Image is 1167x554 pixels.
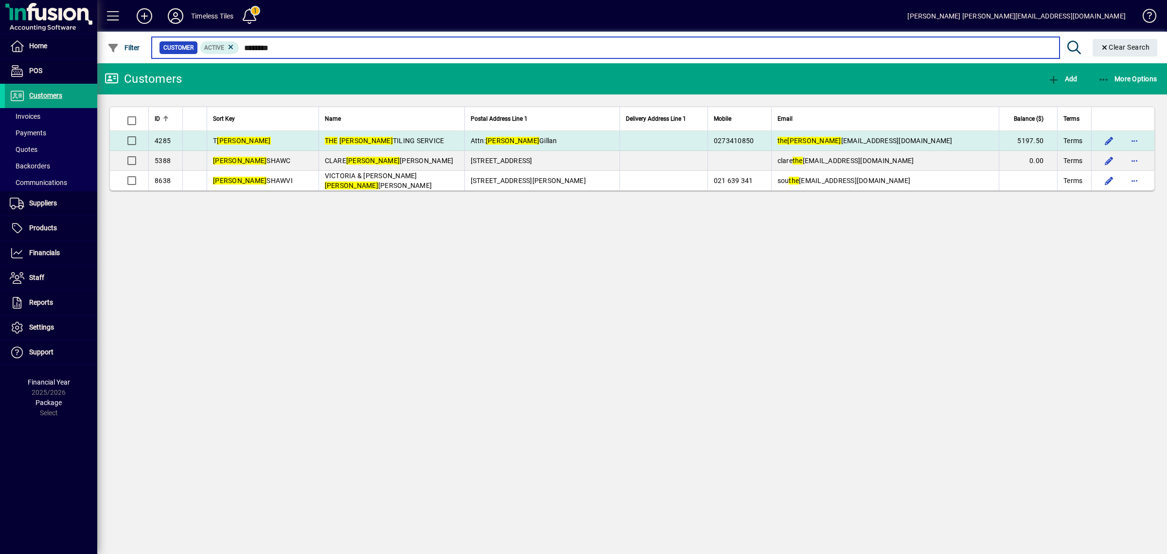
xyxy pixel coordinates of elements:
a: Home [5,34,97,58]
span: Mobile [714,113,731,124]
span: Financials [29,249,60,257]
span: Suppliers [29,199,57,207]
span: Home [29,42,47,50]
span: Quotes [10,146,37,153]
span: Sort Key [213,113,235,124]
span: ID [155,113,160,124]
span: Package [35,399,62,406]
em: [PERSON_NAME] [339,137,393,145]
span: 4285 [155,137,171,145]
button: More options [1127,133,1142,148]
button: More Options [1096,70,1160,88]
span: Postal Address Line 1 [471,113,528,124]
span: Terms [1063,176,1082,185]
em: [PERSON_NAME] [787,137,841,145]
span: Terms [1063,113,1079,124]
span: Attn: Gillan [471,137,557,145]
span: Delivery Address Line 1 [626,113,686,124]
a: Support [5,340,97,365]
span: SHAWVI [213,177,293,185]
span: Terms [1063,156,1082,166]
span: 021 639 341 [714,177,753,185]
span: Financial Year [28,378,70,386]
span: 8638 [155,177,171,185]
div: Customers [105,71,182,87]
span: TILING SERVICE [325,137,444,145]
em: [PERSON_NAME] [213,157,266,165]
em: [PERSON_NAME] [213,177,266,185]
span: Filter [107,44,140,52]
td: 5197.50 [999,131,1057,151]
a: Payments [5,125,97,141]
span: Settings [29,323,54,331]
span: Email [778,113,793,124]
span: Support [29,348,53,356]
button: More options [1127,153,1142,168]
span: POS [29,67,42,74]
a: POS [5,59,97,83]
mat-chip: Activation Status: Active [200,41,239,54]
a: Staff [5,266,97,290]
span: Customer [163,43,194,53]
button: Clear [1093,39,1158,56]
button: Edit [1101,133,1117,148]
em: THE [325,137,338,145]
span: Reports [29,298,53,306]
a: Knowledge Base [1135,2,1155,34]
a: Products [5,216,97,240]
span: T [213,137,271,145]
span: Products [29,224,57,232]
div: Name [325,113,459,124]
button: Add [129,7,160,25]
a: Invoices [5,108,97,125]
span: clare [EMAIL_ADDRESS][DOMAIN_NAME] [778,157,914,165]
button: Edit [1101,153,1117,168]
span: Balance ($) [1014,113,1043,124]
button: Add [1045,70,1079,88]
em: [PERSON_NAME] [325,182,378,189]
span: Terms [1063,136,1082,146]
em: [PERSON_NAME] [217,137,270,145]
span: VICTORIA & [PERSON_NAME] [PERSON_NAME] [325,172,432,189]
em: the [778,137,788,145]
div: ID [155,113,177,124]
a: Financials [5,241,97,265]
span: [EMAIL_ADDRESS][DOMAIN_NAME] [778,137,953,145]
span: More Options [1098,75,1157,83]
span: sou [EMAIL_ADDRESS][DOMAIN_NAME] [778,177,911,185]
em: the [789,177,799,185]
a: Communications [5,174,97,191]
div: Email [778,113,993,124]
span: Backorders [10,162,50,170]
a: Reports [5,291,97,315]
button: Profile [160,7,191,25]
button: Edit [1101,173,1117,188]
span: Customers [29,92,62,99]
span: Invoices [10,112,40,120]
span: Communications [10,179,67,186]
span: SHAWC [213,157,291,165]
span: Active [204,44,224,51]
span: Staff [29,274,44,281]
span: Payments [10,129,46,137]
button: More options [1127,173,1142,188]
a: Quotes [5,141,97,158]
em: the [793,157,803,165]
em: [PERSON_NAME] [486,137,539,145]
span: [STREET_ADDRESS] [471,157,532,165]
div: Balance ($) [1005,113,1052,124]
a: Settings [5,315,97,340]
div: [PERSON_NAME] [PERSON_NAME][EMAIL_ADDRESS][DOMAIN_NAME] [907,8,1126,24]
a: Backorders [5,158,97,174]
em: [PERSON_NAME] [346,157,400,165]
div: Mobile [714,113,765,124]
button: Filter [105,39,142,56]
span: Name [325,113,341,124]
a: Suppliers [5,191,97,216]
span: 0273410850 [714,137,754,145]
td: 0.00 [999,151,1057,171]
span: 5388 [155,157,171,165]
span: [STREET_ADDRESS][PERSON_NAME] [471,177,586,185]
span: Add [1048,75,1077,83]
span: Clear Search [1100,43,1150,51]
